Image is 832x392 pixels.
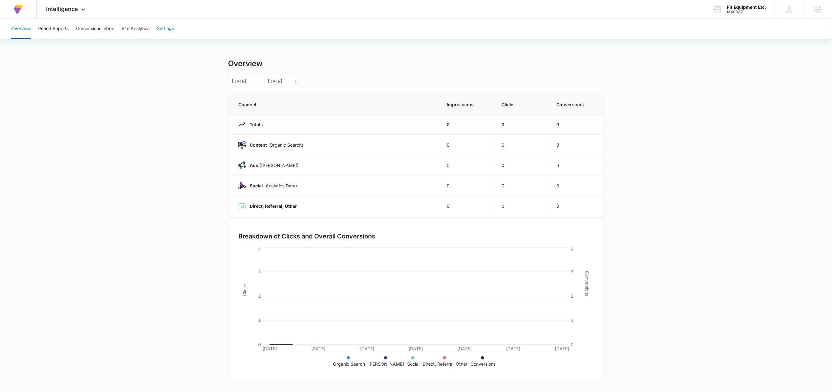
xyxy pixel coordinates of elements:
img: Social [238,182,246,189]
tspan: [DATE] [555,346,569,351]
img: Content [238,141,246,149]
tspan: Clicks [242,284,247,296]
p: Totals [246,121,263,128]
td: 0 [549,114,604,135]
td: 0 [549,135,604,155]
tspan: Conversions [585,271,590,296]
tspan: 3 [571,269,574,274]
button: Conversions Inbox [76,19,114,39]
p: Organic Search [333,361,365,367]
tspan: [DATE] [360,346,374,351]
button: Site Analytics [122,19,149,39]
tspan: [DATE] [311,346,326,351]
tspan: 3 [258,269,261,274]
tspan: [DATE] [457,346,472,351]
input: Start date [232,78,258,85]
p: [PERSON_NAME] [368,361,404,367]
tspan: [DATE] [506,346,521,351]
tspan: [DATE] [263,346,277,351]
h1: Overview [228,59,263,68]
tspan: 4 [571,246,574,252]
span: Channel [238,101,432,108]
p: Direct, Referral, Other [423,361,467,367]
p: (Analytics Data) [246,182,297,189]
td: 0 [439,196,494,216]
tspan: 0 [571,342,574,347]
tspan: 0 [258,342,261,347]
td: 0 [439,135,494,155]
td: 0 [494,114,549,135]
strong: Social [250,183,263,188]
td: 0 [494,135,549,155]
span: Clicks [502,101,541,108]
td: 0 [439,175,494,196]
div: account id [727,10,766,14]
p: (Organic Search) [246,142,303,148]
button: Period Reports [38,19,69,39]
input: End date [268,78,294,85]
strong: Ads [250,163,258,168]
p: ([PERSON_NAME]) [246,162,299,169]
strong: Direct, Referral, Other [250,203,297,209]
td: 0 [494,175,549,196]
tspan: 1 [258,317,261,323]
td: 0 [494,196,549,216]
h3: Breakdown of Clicks and Overall Conversions [238,232,375,241]
tspan: 1 [571,317,574,323]
td: 0 [549,155,604,175]
button: Settings [157,19,174,39]
tspan: 2 [258,293,261,299]
tspan: [DATE] [409,346,423,351]
td: 0 [549,175,604,196]
div: account name [727,5,766,10]
span: Conversions [556,101,594,108]
tspan: 2 [571,293,574,299]
span: Intelligence [46,6,78,12]
td: 0 [549,196,604,216]
span: Impressions [447,101,486,108]
button: Overview [11,19,31,39]
p: Social [407,361,419,367]
span: swap-right [260,79,265,84]
span: to [260,79,265,84]
img: Volusion [13,4,24,15]
img: Ads [238,161,246,169]
strong: Content [250,142,267,148]
td: 0 [439,114,494,135]
tspan: 4 [258,246,261,252]
td: 0 [439,155,494,175]
td: 0 [494,155,549,175]
p: Conversions [471,361,496,367]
